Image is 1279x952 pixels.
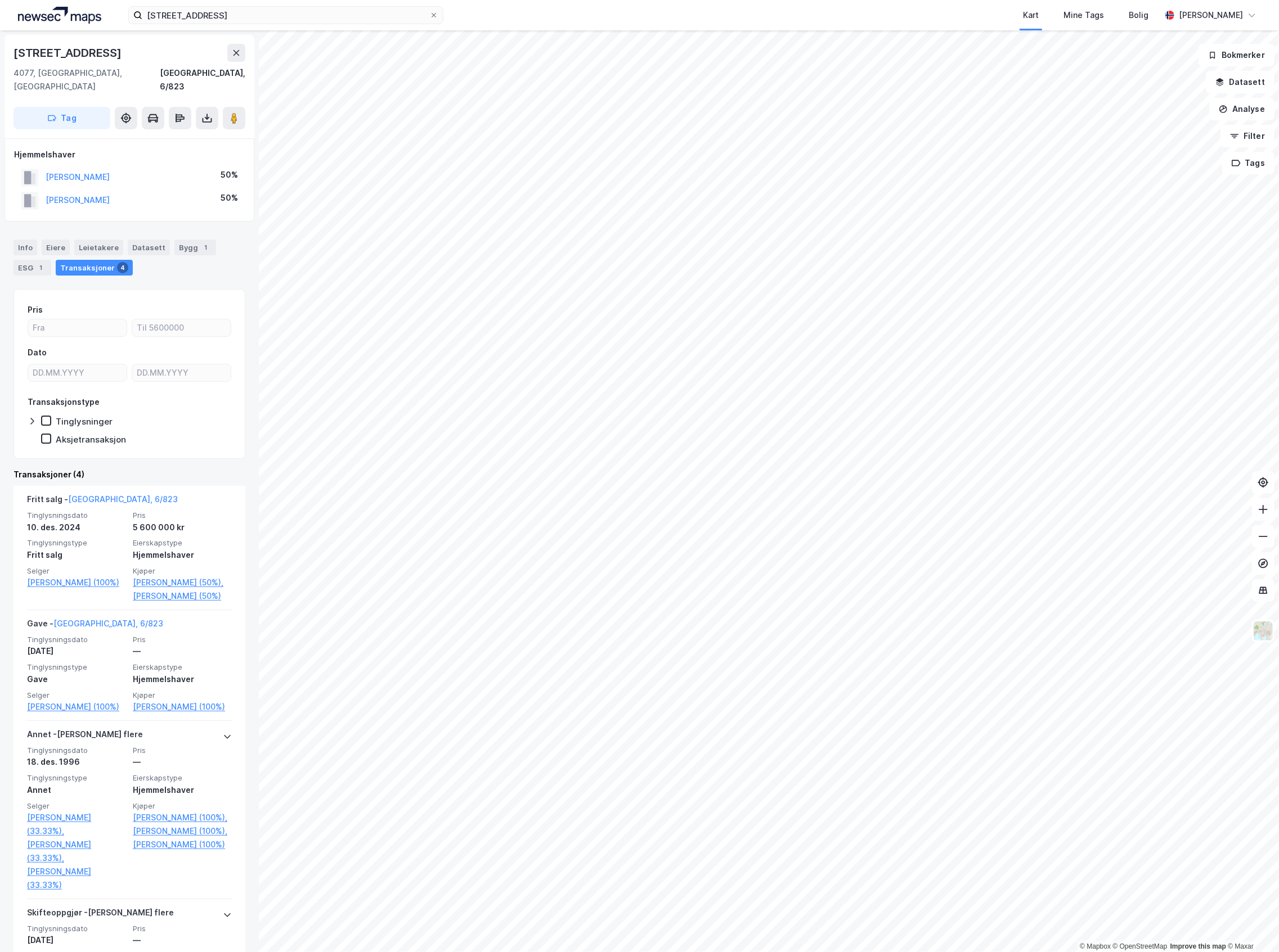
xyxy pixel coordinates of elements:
[27,566,126,576] span: Selger
[133,566,232,576] span: Kjøper
[27,521,126,534] div: 10. des. 2024
[132,319,231,336] input: Til 5600000
[53,619,163,628] a: [GEOGRAPHIC_DATA], 6/823
[133,824,232,838] a: [PERSON_NAME] (100%),
[14,44,124,62] div: [STREET_ADDRESS]
[68,494,178,504] a: [GEOGRAPHIC_DATA], 6/823
[133,644,232,658] div: —
[174,240,216,255] div: Bygg
[1209,98,1274,120] button: Analyse
[1223,898,1279,952] div: Kontrollprogram for chat
[35,262,47,273] div: 1
[27,617,163,635] div: Gave -
[1113,942,1168,950] a: OpenStreetMap
[28,303,43,317] div: Pris
[28,346,47,359] div: Dato
[133,933,232,947] div: —
[14,260,51,276] div: ESG
[1253,620,1274,642] img: Z
[1170,942,1226,950] a: Improve this map
[221,191,238,205] div: 50%
[133,521,232,534] div: 5 600 000 kr
[27,511,126,520] span: Tinglysningsdato
[27,700,126,714] a: [PERSON_NAME] (100%)
[133,811,232,824] a: [PERSON_NAME] (100%),
[27,548,126,562] div: Fritt salg
[18,7,101,24] img: logo.a4113a55bc3d86da70a041830d287a7e.svg
[27,924,126,933] span: Tinglysningsdato
[28,364,127,381] input: DD.MM.YYYY
[1220,125,1274,147] button: Filter
[1063,8,1104,22] div: Mine Tags
[128,240,170,255] div: Datasett
[132,364,231,381] input: DD.MM.YYYY
[27,783,126,797] div: Annet
[56,434,126,445] div: Aksjetransaksjon
[133,673,232,686] div: Hjemmelshaver
[160,66,245,93] div: [GEOGRAPHIC_DATA], 6/823
[27,576,126,589] a: [PERSON_NAME] (100%)
[133,635,232,644] span: Pris
[133,511,232,520] span: Pris
[133,700,232,714] a: [PERSON_NAME] (100%)
[1223,898,1279,952] iframe: Chat Widget
[27,838,126,865] a: [PERSON_NAME] (33.33%),
[27,538,126,548] span: Tinglysningstype
[27,644,126,658] div: [DATE]
[1179,8,1243,22] div: [PERSON_NAME]
[1199,44,1274,66] button: Bokmerker
[133,924,232,933] span: Pris
[27,746,126,755] span: Tinglysningsdato
[133,783,232,797] div: Hjemmelshaver
[14,66,160,93] div: 4077, [GEOGRAPHIC_DATA], [GEOGRAPHIC_DATA]
[28,319,127,336] input: Fra
[27,906,174,924] div: Skifteoppgjør - [PERSON_NAME] flere
[74,240,123,255] div: Leietakere
[133,589,232,603] a: [PERSON_NAME] (50%)
[28,395,100,409] div: Transaksjonstype
[14,148,245,161] div: Hjemmelshaver
[27,755,126,769] div: 18. des. 1996
[56,416,113,427] div: Tinglysninger
[27,811,126,838] a: [PERSON_NAME] (33.33%),
[133,538,232,548] span: Eierskapstype
[14,468,245,481] div: Transaksjoner (4)
[1023,8,1039,22] div: Kart
[133,662,232,672] span: Eierskapstype
[27,728,143,746] div: Annet - [PERSON_NAME] flere
[200,242,212,253] div: 1
[133,838,232,851] a: [PERSON_NAME] (100%)
[133,755,232,769] div: —
[133,801,232,811] span: Kjøper
[133,691,232,700] span: Kjøper
[117,262,128,273] div: 4
[14,107,110,129] button: Tag
[133,576,232,589] a: [PERSON_NAME] (50%),
[27,865,126,892] a: [PERSON_NAME] (33.33%)
[133,548,232,562] div: Hjemmelshaver
[27,662,126,672] span: Tinglysningstype
[1080,942,1111,950] a: Mapbox
[42,240,70,255] div: Eiere
[14,240,37,255] div: Info
[1222,152,1274,174] button: Tags
[27,801,126,811] span: Selger
[133,773,232,783] span: Eierskapstype
[27,773,126,783] span: Tinglysningstype
[27,933,126,947] div: [DATE]
[142,7,429,24] input: Søk på adresse, matrikkel, gårdeiere, leietakere eller personer
[133,746,232,755] span: Pris
[1206,71,1274,93] button: Datasett
[56,260,133,276] div: Transaksjoner
[27,673,126,686] div: Gave
[221,168,238,182] div: 50%
[27,493,178,511] div: Fritt salg -
[27,635,126,644] span: Tinglysningsdato
[27,691,126,700] span: Selger
[1129,8,1148,22] div: Bolig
